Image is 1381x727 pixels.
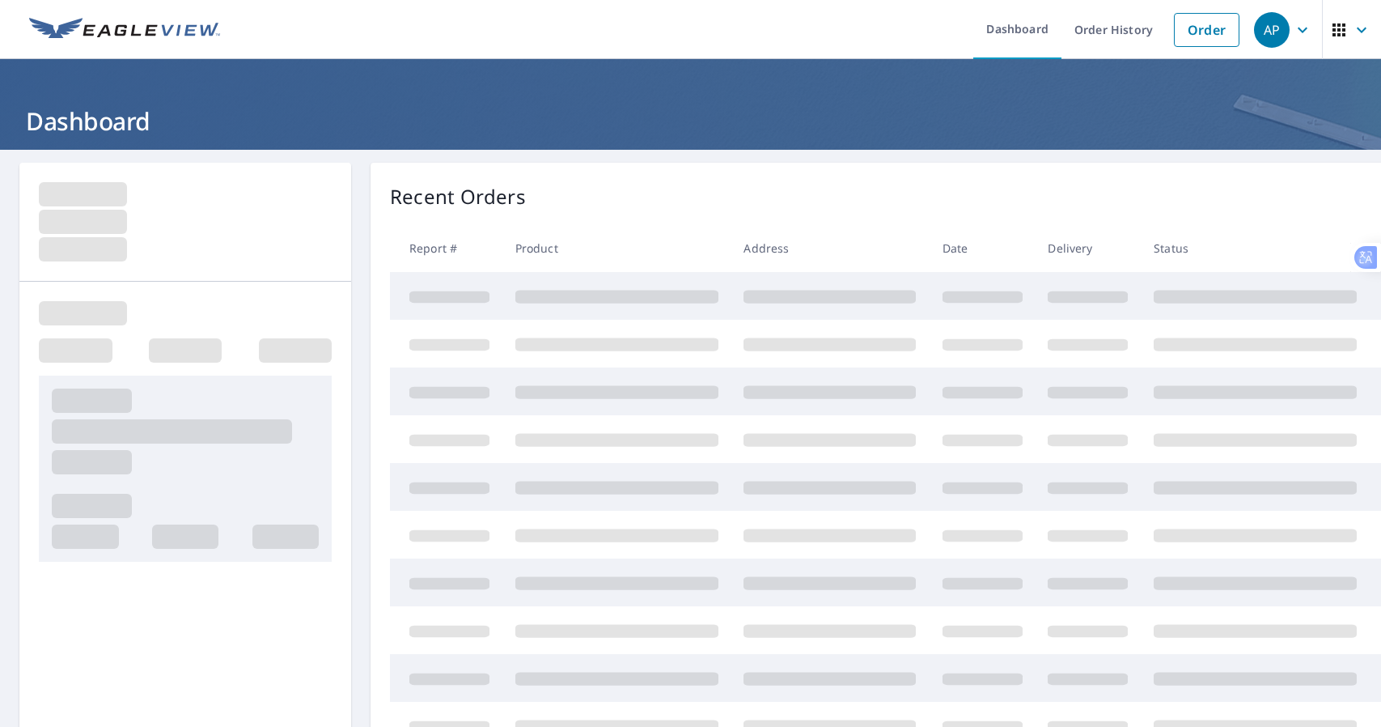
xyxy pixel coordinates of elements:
[1035,224,1141,272] th: Delivery
[1254,12,1290,48] div: AP
[1174,13,1239,47] a: Order
[930,224,1036,272] th: Date
[19,104,1362,138] h1: Dashboard
[502,224,731,272] th: Product
[29,18,220,42] img: EV Logo
[390,182,526,211] p: Recent Orders
[1141,224,1370,272] th: Status
[390,224,502,272] th: Report #
[731,224,929,272] th: Address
